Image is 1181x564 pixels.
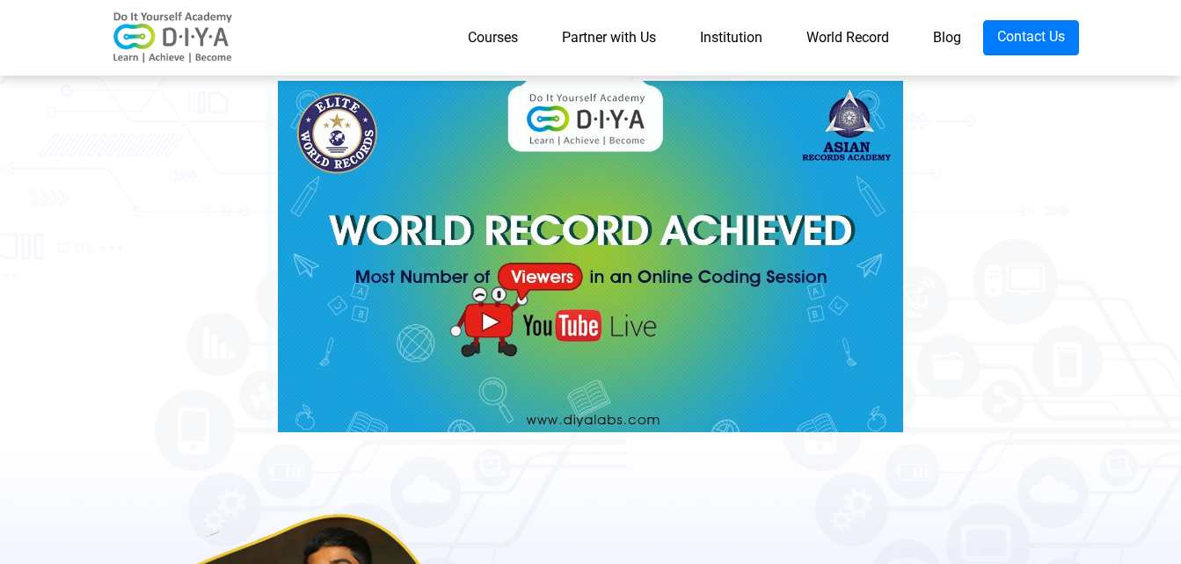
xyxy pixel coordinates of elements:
[911,20,983,55] a: Blog
[540,20,678,55] a: Partner with Us
[103,11,244,64] img: logo-v2.png
[678,20,784,55] a: Institution
[784,20,911,55] a: World Record
[278,81,903,432] img: YouTube
[446,20,540,55] a: Courses
[983,20,1079,55] a: Contact Us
